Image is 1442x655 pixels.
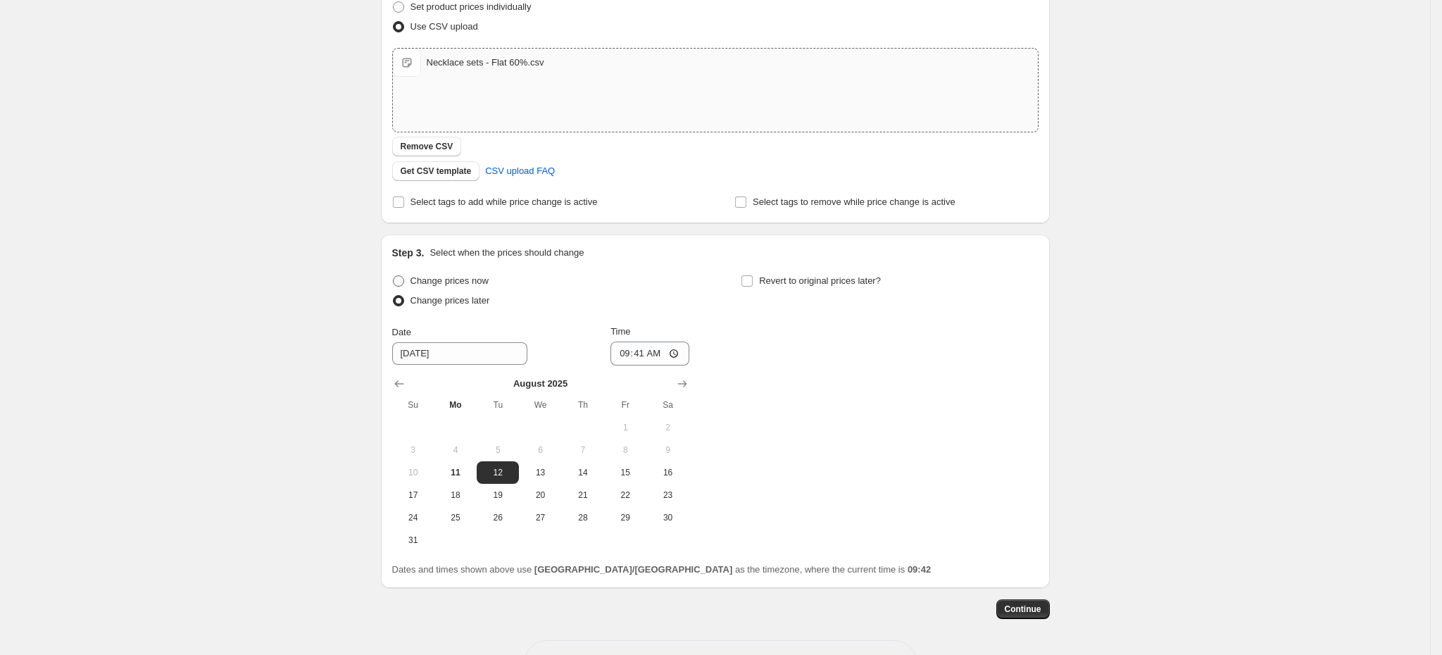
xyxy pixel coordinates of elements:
[392,342,527,365] input: 8/11/2025
[519,506,561,529] button: Wednesday August 27 2025
[568,444,598,456] span: 7
[440,467,471,478] span: 11
[519,484,561,506] button: Wednesday August 20 2025
[525,489,556,501] span: 20
[410,21,478,32] span: Use CSV upload
[753,196,955,207] span: Select tags to remove while price change is active
[604,394,646,416] th: Friday
[398,444,429,456] span: 3
[434,394,477,416] th: Monday
[646,461,689,484] button: Saturday August 16 2025
[646,484,689,506] button: Saturday August 23 2025
[562,439,604,461] button: Thursday August 7 2025
[482,467,513,478] span: 12
[477,484,519,506] button: Tuesday August 19 2025
[392,529,434,551] button: Sunday August 31 2025
[398,535,429,546] span: 31
[604,416,646,439] button: Friday August 1 2025
[430,246,584,260] p: Select when the prices should change
[392,137,462,156] button: Remove CSV
[908,564,931,575] b: 09:42
[434,439,477,461] button: Monday August 4 2025
[392,439,434,461] button: Sunday August 3 2025
[652,467,683,478] span: 16
[562,394,604,416] th: Thursday
[525,444,556,456] span: 6
[646,439,689,461] button: Saturday August 9 2025
[519,461,561,484] button: Wednesday August 13 2025
[759,275,881,286] span: Revert to original prices later?
[652,444,683,456] span: 9
[410,295,490,306] span: Change prices later
[398,489,429,501] span: 17
[398,399,429,411] span: Su
[562,484,604,506] button: Thursday August 21 2025
[525,512,556,523] span: 27
[485,164,555,178] span: CSV upload FAQ
[1005,604,1041,615] span: Continue
[652,489,683,501] span: 23
[568,399,598,411] span: Th
[568,512,598,523] span: 28
[392,484,434,506] button: Sunday August 17 2025
[519,394,561,416] th: Wednesday
[652,422,683,433] span: 2
[477,160,563,182] a: CSV upload FAQ
[392,564,932,575] span: Dates and times shown above use as the timezone, where the current time is
[604,484,646,506] button: Friday August 22 2025
[398,512,429,523] span: 24
[568,467,598,478] span: 14
[610,444,641,456] span: 8
[610,489,641,501] span: 22
[389,374,409,394] button: Show previous month, July 2025
[427,56,544,70] div: Necklace sets - Flat 60%.csv
[610,512,641,523] span: 29
[562,506,604,529] button: Thursday August 28 2025
[434,461,477,484] button: Today Monday August 11 2025
[392,246,425,260] h2: Step 3.
[604,461,646,484] button: Friday August 15 2025
[392,461,434,484] button: Sunday August 10 2025
[568,489,598,501] span: 21
[610,326,630,337] span: Time
[672,374,692,394] button: Show next month, September 2025
[410,1,532,12] span: Set product prices individually
[477,506,519,529] button: Tuesday August 26 2025
[398,467,429,478] span: 10
[440,399,471,411] span: Mo
[440,444,471,456] span: 4
[392,327,411,337] span: Date
[525,399,556,411] span: We
[534,564,732,575] b: [GEOGRAPHIC_DATA]/[GEOGRAPHIC_DATA]
[482,489,513,501] span: 19
[604,506,646,529] button: Friday August 29 2025
[519,439,561,461] button: Wednesday August 6 2025
[434,506,477,529] button: Monday August 25 2025
[401,141,453,152] span: Remove CSV
[477,394,519,416] th: Tuesday
[392,394,434,416] th: Sunday
[525,467,556,478] span: 13
[646,416,689,439] button: Saturday August 2 2025
[440,489,471,501] span: 18
[392,506,434,529] button: Sunday August 24 2025
[434,484,477,506] button: Monday August 18 2025
[610,467,641,478] span: 15
[410,196,598,207] span: Select tags to add while price change is active
[401,166,472,177] span: Get CSV template
[610,422,641,433] span: 1
[477,461,519,484] button: Tuesday August 12 2025
[440,512,471,523] span: 25
[477,439,519,461] button: Tuesday August 5 2025
[410,275,489,286] span: Change prices now
[482,512,513,523] span: 26
[562,461,604,484] button: Thursday August 14 2025
[652,399,683,411] span: Sa
[610,342,689,366] input: 12:00
[652,512,683,523] span: 30
[482,399,513,411] span: Tu
[996,599,1050,619] button: Continue
[646,394,689,416] th: Saturday
[646,506,689,529] button: Saturday August 30 2025
[392,161,480,181] button: Get CSV template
